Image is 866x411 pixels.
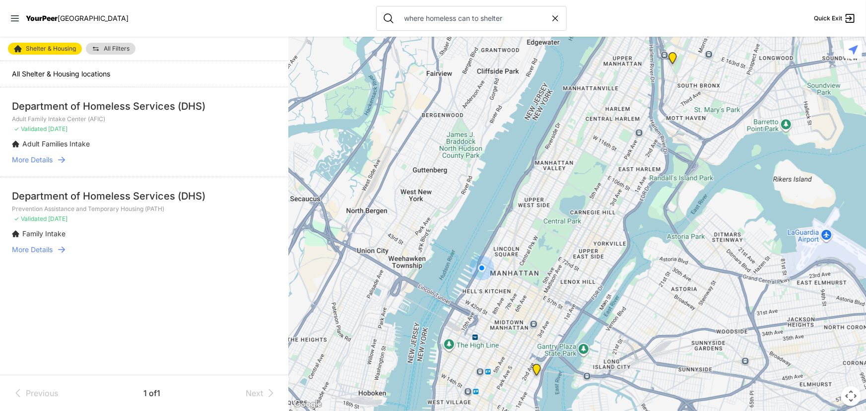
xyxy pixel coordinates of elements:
a: Open this area in Google Maps (opens a new window) [291,398,324,411]
span: ✓ Validated [14,215,47,222]
div: Adult Family Intake Center (AFIC) [531,364,543,380]
a: More Details [12,155,277,165]
span: All Shelter & Housing locations [12,69,110,78]
span: 1 [157,388,160,398]
span: of [149,388,157,398]
span: Previous [26,387,58,399]
img: Google [291,398,324,411]
a: More Details [12,245,277,255]
div: Prevention Assistance and Temporary Housing (PATH) [666,52,679,68]
span: All Filters [104,46,130,52]
span: [DATE] [48,125,67,133]
span: More Details [12,245,53,255]
span: [DATE] [48,215,67,222]
div: Department of Homeless Services (DHS) [12,99,277,113]
span: More Details [12,155,53,165]
div: Department of Homeless Services (DHS) [12,189,277,203]
span: YourPeer [26,14,58,22]
div: You are here! [469,256,494,280]
span: Shelter & Housing [26,46,76,52]
span: 1 [143,388,149,398]
span: ✓ Validated [14,125,47,133]
span: Quick Exit [814,14,842,22]
a: YourPeer[GEOGRAPHIC_DATA] [26,15,129,21]
p: Prevention Assistance and Temporary Housing (PATH) [12,205,277,213]
a: All Filters [86,43,135,55]
span: Adult Families Intake [22,139,90,148]
span: [GEOGRAPHIC_DATA] [58,14,129,22]
button: Map camera controls [841,386,861,406]
input: Search [399,13,550,23]
p: Adult Family Intake Center (AFIC) [12,115,277,123]
span: Next [246,387,263,399]
span: Family Intake [22,229,66,238]
a: Shelter & Housing [8,43,82,55]
a: Quick Exit [814,12,856,24]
